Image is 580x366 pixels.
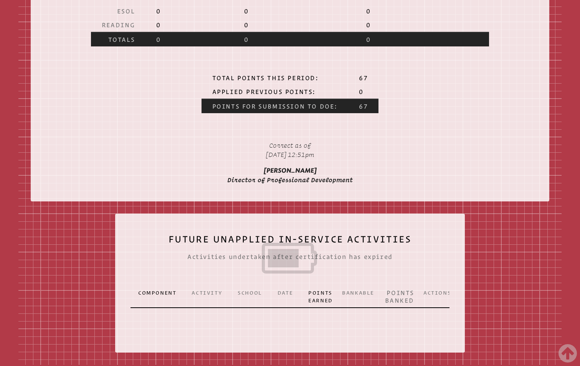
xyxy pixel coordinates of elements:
p: Activity [192,289,222,297]
p: 67 [359,74,368,82]
p: Applied Previous Points: [212,88,337,96]
p: Date [278,289,293,297]
p: Total Points this Period: [212,74,337,82]
span: Director of Professional Development [227,176,353,183]
p: Points Earned [308,289,327,304]
p: 0 [156,7,223,15]
p: 0 [156,21,223,29]
p: 0 [244,36,345,43]
p: 0 [244,21,345,29]
div: Points Banked [383,289,414,304]
p: 0 [366,21,478,29]
p: 0 [366,36,478,43]
p: 0 [156,36,223,43]
span: [DATE] 12:51pm [266,151,314,158]
p: Points for Submission to DoE: [212,102,337,110]
p: Actions [423,289,442,297]
p: Totals [102,36,135,43]
p: ESOL [102,7,135,15]
p: Bankable [342,289,374,297]
p: Reading [102,21,135,29]
h2: Future Unapplied In-Service Activities [131,229,449,280]
p: 0 [366,7,478,15]
p: 0 [244,7,345,15]
p: Component [138,289,176,297]
p: 0 [359,88,368,96]
p: Correct as of [164,138,416,163]
p: 67 [359,102,368,110]
p: School [238,289,262,297]
span: [PERSON_NAME] [264,167,317,174]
